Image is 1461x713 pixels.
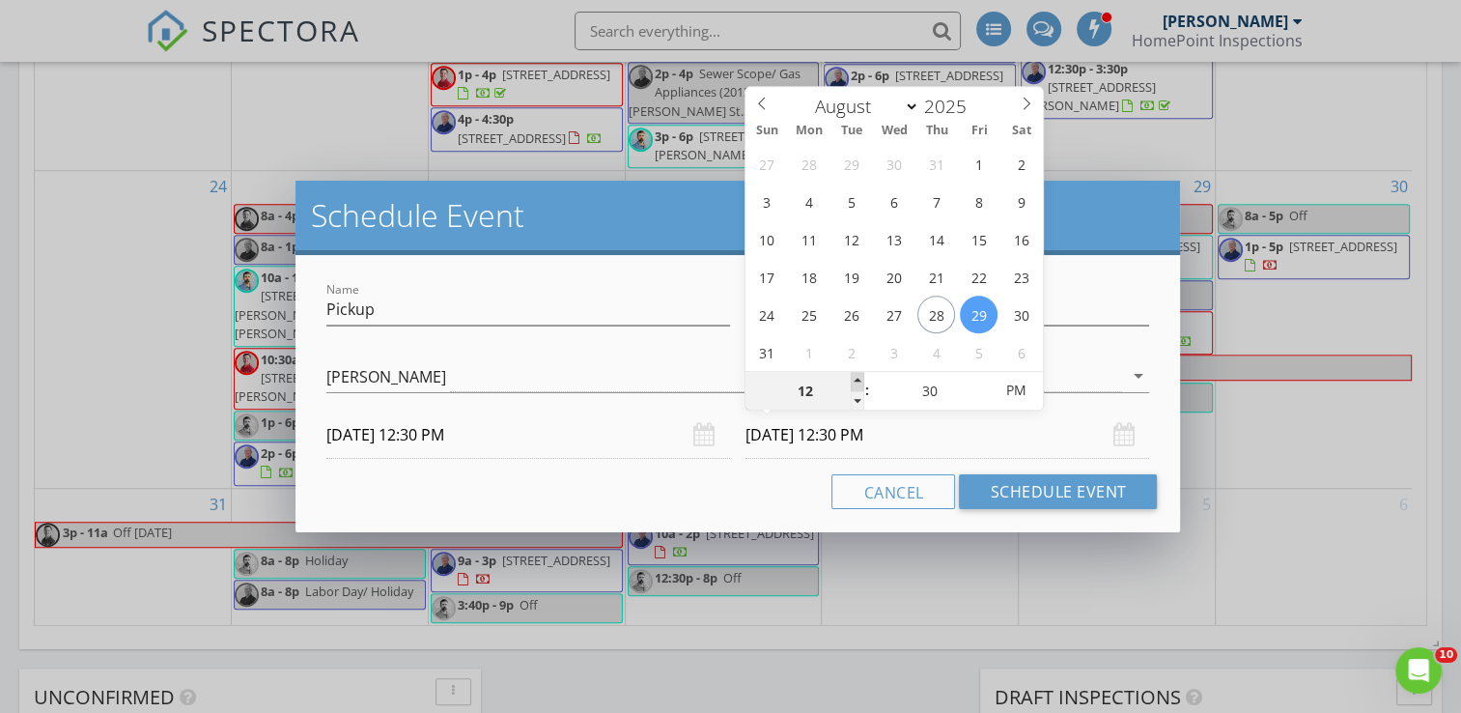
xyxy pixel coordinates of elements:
[875,333,913,371] span: September 3, 2025
[1435,647,1457,663] span: 10
[790,183,828,220] span: August 4, 2025
[311,196,1166,235] h2: Schedule Event
[1002,220,1040,258] span: August 16, 2025
[989,371,1042,410] span: Click to toggle
[875,258,913,296] span: August 20, 2025
[875,145,913,183] span: July 30, 2025
[790,296,828,333] span: August 25, 2025
[917,258,955,296] span: August 21, 2025
[326,368,446,385] div: [PERSON_NAME]
[832,183,870,220] span: August 5, 2025
[1002,145,1040,183] span: August 2, 2025
[747,296,785,333] span: August 24, 2025
[788,125,830,137] span: Mon
[1002,296,1040,333] span: August 30, 2025
[875,220,913,258] span: August 13, 2025
[960,296,997,333] span: August 29, 2025
[1002,258,1040,296] span: August 23, 2025
[873,125,915,137] span: Wed
[790,258,828,296] span: August 18, 2025
[875,183,913,220] span: August 6, 2025
[875,296,913,333] span: August 27, 2025
[1395,647,1442,694] iframe: Intercom live chat
[1002,183,1040,220] span: August 9, 2025
[959,474,1157,509] button: Schedule Event
[747,258,785,296] span: August 17, 2025
[832,145,870,183] span: July 29, 2025
[917,183,955,220] span: August 7, 2025
[1126,364,1149,387] i: arrow_drop_down
[790,145,828,183] span: July 28, 2025
[958,125,1000,137] span: Fri
[747,145,785,183] span: July 27, 2025
[917,333,955,371] span: September 4, 2025
[745,125,788,137] span: Sun
[917,296,955,333] span: August 28, 2025
[832,258,870,296] span: August 19, 2025
[747,333,785,371] span: August 31, 2025
[747,220,785,258] span: August 10, 2025
[917,145,955,183] span: July 31, 2025
[960,183,997,220] span: August 8, 2025
[832,220,870,258] span: August 12, 2025
[1002,333,1040,371] span: September 6, 2025
[1000,125,1043,137] span: Sat
[915,125,958,137] span: Thu
[830,125,873,137] span: Tue
[960,145,997,183] span: August 1, 2025
[747,183,785,220] span: August 3, 2025
[790,333,828,371] span: September 1, 2025
[745,412,1149,459] input: Select date
[832,296,870,333] span: August 26, 2025
[960,333,997,371] span: September 5, 2025
[917,220,955,258] span: August 14, 2025
[960,258,997,296] span: August 22, 2025
[832,333,870,371] span: September 2, 2025
[919,94,983,119] input: Year
[790,220,828,258] span: August 11, 2025
[960,220,997,258] span: August 15, 2025
[831,474,955,509] button: Cancel
[864,371,870,410] span: :
[326,412,730,459] input: Select date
